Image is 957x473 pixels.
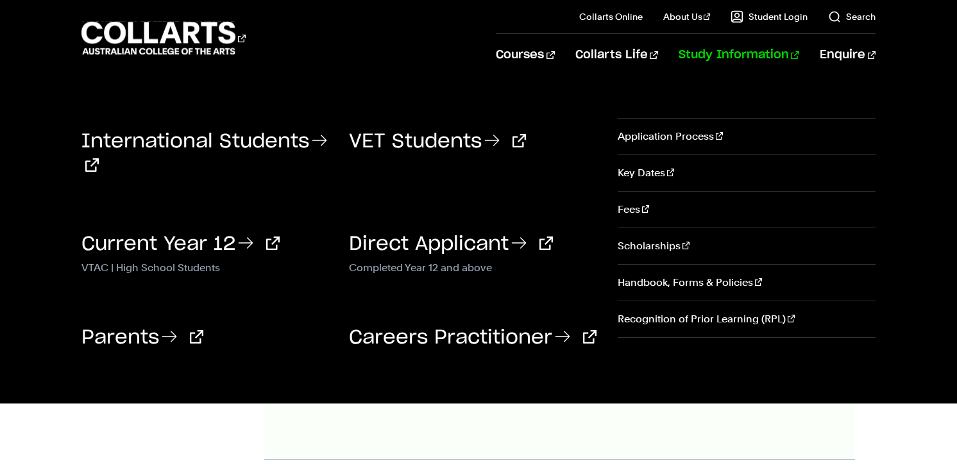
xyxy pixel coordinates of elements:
[349,259,597,274] p: Completed Year 12 and above
[575,34,658,76] a: Collarts Life
[618,301,876,337] a: Recognition of Prior Learning (RPL)
[618,228,876,264] a: Scholarships
[731,10,808,23] a: Student Login
[618,265,876,301] a: Handbook, Forms & Policies
[679,34,799,76] a: Study Information
[81,132,330,176] a: International Students
[81,235,280,254] a: Current Year 12
[349,132,526,151] a: VET Students
[81,20,246,56] div: Go to homepage
[663,10,711,23] a: About Us
[618,119,876,154] a: Application Process
[828,10,876,23] a: Search
[349,235,553,254] a: Direct Applicant
[496,34,554,76] a: Courses
[820,34,876,76] a: Enquire
[349,328,597,347] a: Careers Practitioner
[618,192,876,228] a: Fees
[81,259,330,274] p: VTAC | High School Students
[618,155,876,191] a: Key Dates
[81,328,203,347] a: Parents
[579,10,643,23] a: Collarts Online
